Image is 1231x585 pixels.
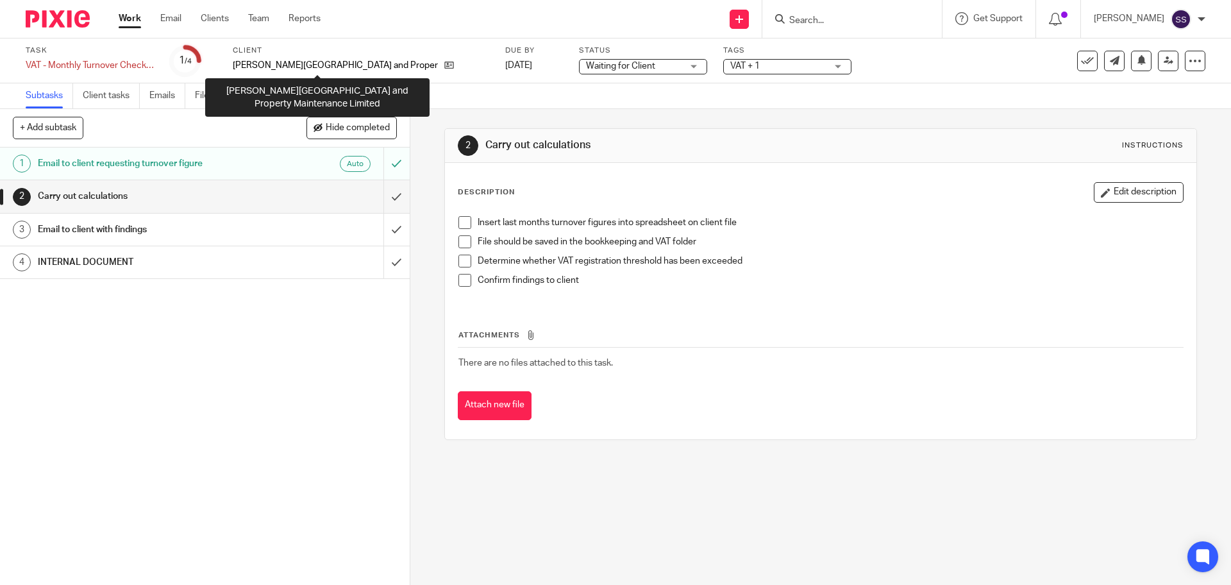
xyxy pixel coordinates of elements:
[83,83,140,108] a: Client tasks
[201,12,229,25] a: Clients
[26,83,73,108] a: Subtasks
[505,61,532,70] span: [DATE]
[195,83,224,108] a: Files
[119,12,141,25] a: Work
[340,156,371,172] div: Auto
[485,139,848,152] h1: Carry out calculations
[579,46,707,56] label: Status
[160,12,181,25] a: Email
[38,187,260,206] h1: Carry out calculations
[458,187,515,198] p: Description
[458,391,532,420] button: Attach new file
[458,332,520,339] span: Attachments
[26,10,90,28] img: Pixie
[505,46,563,56] label: Due by
[1094,182,1184,203] button: Edit description
[13,188,31,206] div: 2
[233,46,489,56] label: Client
[13,253,31,271] div: 4
[586,62,655,71] span: Waiting for Client
[478,255,1182,267] p: Determine whether VAT registration threshold has been exceeded
[38,253,260,272] h1: INTERNAL DOCUMENT
[458,135,478,156] div: 2
[723,46,851,56] label: Tags
[26,46,154,56] label: Task
[788,15,903,27] input: Search
[233,59,438,72] p: [PERSON_NAME][GEOGRAPHIC_DATA] and Property Maintenance Limited
[233,83,280,108] a: Notes (0)
[248,12,269,25] a: Team
[185,58,192,65] small: /4
[26,59,154,72] div: VAT - Monthly Turnover Check for VAT
[973,14,1023,23] span: Get Support
[730,62,760,71] span: VAT + 1
[478,235,1182,248] p: File should be saved in the bookkeeping and VAT folder
[289,12,321,25] a: Reports
[13,117,83,139] button: + Add subtask
[290,83,339,108] a: Audit logs
[13,221,31,239] div: 3
[478,216,1182,229] p: Insert last months turnover figures into spreadsheet on client file
[38,154,260,173] h1: Email to client requesting turnover figure
[149,83,185,108] a: Emails
[306,117,397,139] button: Hide completed
[1122,140,1184,151] div: Instructions
[179,53,192,68] div: 1
[1094,12,1164,25] p: [PERSON_NAME]
[1171,9,1191,30] img: svg%3E
[458,359,613,368] span: There are no files attached to this task.
[38,220,260,239] h1: Email to client with findings
[478,274,1182,287] p: Confirm findings to client
[13,155,31,173] div: 1
[326,123,390,133] span: Hide completed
